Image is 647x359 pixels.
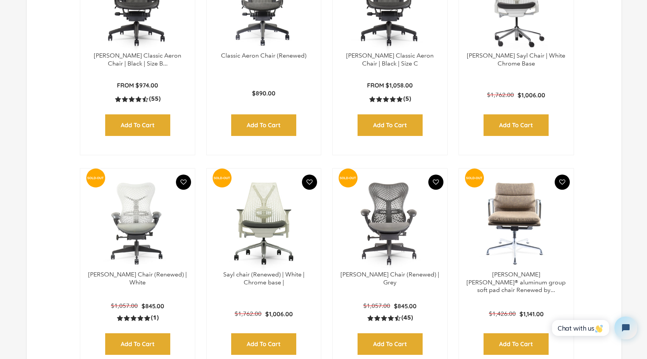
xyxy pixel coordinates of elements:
[265,310,293,318] p: $1,006.00
[340,176,356,179] text: SOLD-OUT
[176,175,191,190] button: Add To Wishlist
[394,302,417,310] p: $845.00
[105,333,170,355] input: Add to Cart
[487,91,518,99] p: $1,762.00
[231,333,296,355] input: Add to Cart
[340,176,440,271] img: Mirra Chair (Renewed) | Grey - chairorama
[231,114,296,136] input: Add to Cart
[223,271,305,286] a: Sayl chair (Renewed) | White | Chrome base |
[544,310,644,346] iframe: Tidio Chat
[518,91,545,99] p: $1,006.00
[367,314,413,322] a: 4.4 rating (45 votes)
[401,314,413,322] span: (45)
[213,176,230,179] text: SOLD-OUT
[252,89,275,97] p: $890.00
[105,114,170,136] input: Add to Cart
[214,176,314,271] img: Sayl chair (Renewed) | White | Chrome base | - chairorama
[117,81,158,89] p: From $974.00
[519,310,544,318] p: $1,141.00
[340,176,440,271] a: Mirra Chair (Renewed) | Grey - chairorama Mirra Chair (Renewed) | Grey - chairorama
[467,176,566,271] a: Herman Miller Eames® aluminum group soft pad chair Renewed by Chairorama - chairorama Herman Mill...
[235,310,265,318] p: $1,762.00
[484,114,549,136] input: Add to Cart
[467,52,565,67] a: [PERSON_NAME] Sayl Chair | White Chrome Base
[358,333,423,355] input: Add to Cart
[467,176,566,271] img: Herman Miller Eames® aluminum group soft pad chair Renewed by Chairorama - chairorama
[88,176,187,271] a: Mirra Chair (Renewed) | White - chairorama Mirra Chair (Renewed) | White - chairorama
[115,95,160,103] a: 4.5 rating (55 votes)
[94,52,181,67] a: [PERSON_NAME] Classic Aeron Chair | Black | Size B...
[149,95,160,103] span: (55)
[221,52,306,59] a: Classic Aeron Chair (Renewed)
[302,175,317,190] button: Add To Wishlist
[467,271,566,294] a: [PERSON_NAME] [PERSON_NAME]® aluminum group soft pad chair Renewed by...
[367,81,413,89] p: From $1,058.00
[111,302,142,310] p: $1,057.00
[403,95,411,103] span: (5)
[88,271,187,286] a: [PERSON_NAME] Chair (Renewed) | White
[87,176,104,179] text: SOLD-OUT
[484,333,549,355] input: Add to Cart
[363,302,394,310] p: $1,057.00
[88,176,187,271] img: Mirra Chair (Renewed) | White - chairorama
[555,175,570,190] button: Add To Wishlist
[341,271,439,286] a: [PERSON_NAME] Chair (Renewed) | Grey
[466,176,483,179] text: SOLD-OUT
[428,175,443,190] button: Add To Wishlist
[142,302,164,310] p: $845.00
[151,314,159,322] span: (1)
[346,52,434,67] a: [PERSON_NAME] Classic Aeron Chair | Black | Size C
[369,95,411,103] a: 5.0 rating (5 votes)
[117,314,159,322] a: 5.0 rating (1 votes)
[214,176,314,271] a: Sayl chair (Renewed) | White | Chrome base | - chairorama Sayl chair (Renewed) | White | Chrome b...
[489,310,519,318] p: $1,426.00
[358,114,423,136] input: Add to Cart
